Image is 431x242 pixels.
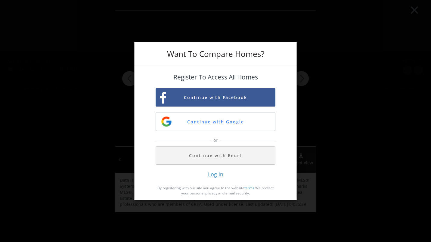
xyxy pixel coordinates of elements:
[156,113,275,131] button: Continue with Google
[156,74,275,81] h4: Register To Access All Homes
[160,92,166,104] img: facebook-sign-up
[156,88,275,107] button: Continue with Facebook
[156,50,275,58] h3: Want To Compare Homes?
[160,116,172,128] img: google-sign-up
[156,185,275,196] p: By registering with our site you agree to the website . We protect your personal privacy and emai...
[156,146,275,165] button: Continue with Email
[244,185,254,191] a: terms
[208,171,223,178] span: Log In
[212,137,219,143] span: or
